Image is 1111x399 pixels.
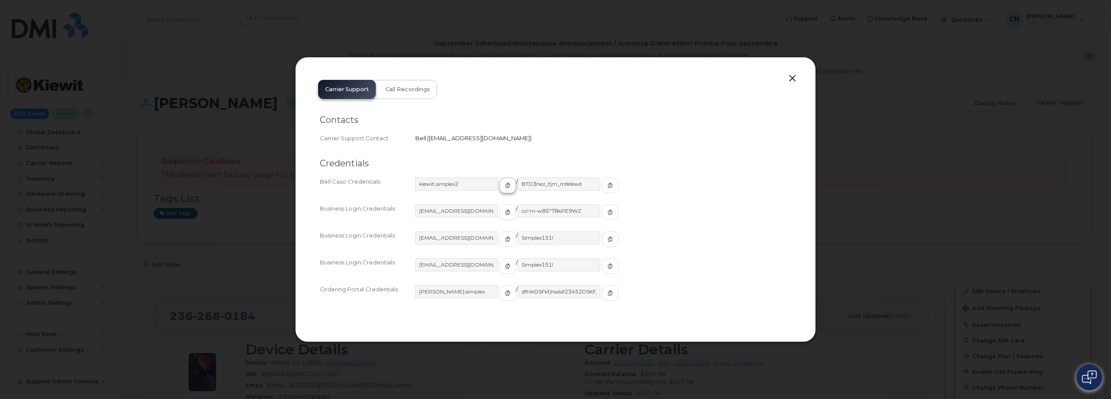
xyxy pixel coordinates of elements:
[602,204,618,220] button: copy to clipboard
[320,134,415,142] div: Carrier Support Contact
[602,285,618,301] button: copy to clipboard
[415,258,791,282] div: /
[320,258,415,282] div: Business Login Credentials
[320,178,415,201] div: Bell Caso Credentials
[500,204,516,220] button: copy to clipboard
[602,231,618,247] button: copy to clipboard
[500,178,516,193] button: copy to clipboard
[500,285,516,301] button: copy to clipboard
[415,285,791,309] div: /
[320,115,791,125] h2: Contacts
[320,231,415,255] div: Business Login Credentials
[385,86,430,93] span: Call Recordings
[415,204,791,228] div: /
[500,258,516,274] button: copy to clipboard
[320,204,415,228] div: Business Login Credentials
[320,285,415,309] div: Ordering Portal Credentials
[500,231,516,247] button: copy to clipboard
[1082,370,1097,384] img: Open chat
[320,158,791,169] h2: Credentials
[415,178,791,201] div: /
[415,135,426,142] span: Bell
[429,135,530,142] span: [EMAIL_ADDRESS][DOMAIN_NAME]
[415,231,791,255] div: /
[602,258,618,274] button: copy to clipboard
[602,178,618,193] button: copy to clipboard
